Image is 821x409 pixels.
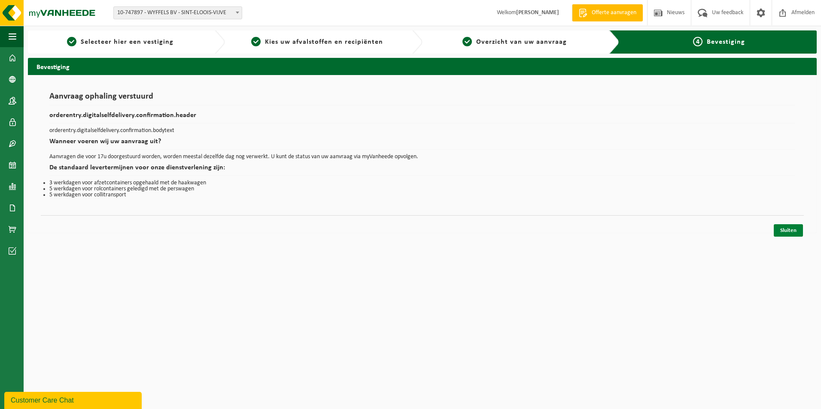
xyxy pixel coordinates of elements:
a: Sluiten [774,224,803,237]
h2: De standaard levertermijnen voor onze dienstverlening zijn: [49,164,795,176]
span: Offerte aanvragen [590,9,639,17]
span: 10-747897 - WYFFELS BV - SINT-ELOOIS-VIJVE [114,7,242,19]
a: 3Overzicht van uw aanvraag [427,37,602,47]
h1: Aanvraag ophaling verstuurd [49,92,795,105]
span: 10-747897 - WYFFELS BV - SINT-ELOOIS-VIJVE [113,6,242,19]
p: Aanvragen die voor 17u doorgestuurd worden, worden meestal dezelfde dag nog verwerkt. U kunt de s... [49,154,795,160]
span: Kies uw afvalstoffen en recipiënten [265,39,383,45]
li: 5 werkdagen voor collitransport [49,192,795,198]
a: Offerte aanvragen [572,4,643,21]
iframe: chat widget [4,390,143,409]
span: 1 [67,37,76,46]
span: 2 [251,37,261,46]
li: 3 werkdagen voor afzetcontainers opgehaald met de haakwagen [49,180,795,186]
span: 4 [693,37,702,46]
span: Selecteer hier een vestiging [81,39,173,45]
p: orderentry.digitalselfdelivery.confirmation.bodytext [49,128,795,134]
a: 1Selecteer hier een vestiging [32,37,208,47]
a: 2Kies uw afvalstoffen en recipiënten [229,37,405,47]
h2: orderentry.digitalselfdelivery.confirmation.header [49,112,795,123]
li: 5 werkdagen voor rolcontainers geledigd met de perswagen [49,186,795,192]
h2: Wanneer voeren wij uw aanvraag uit? [49,138,795,150]
span: Bevestiging [707,39,745,45]
span: Overzicht van uw aanvraag [476,39,567,45]
h2: Bevestiging [28,58,817,75]
span: 3 [462,37,472,46]
strong: [PERSON_NAME] [516,9,559,16]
